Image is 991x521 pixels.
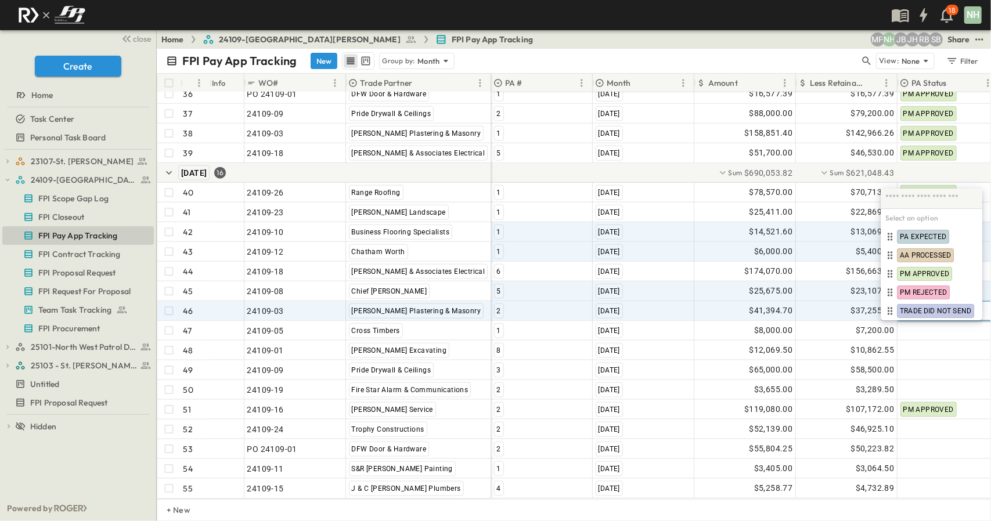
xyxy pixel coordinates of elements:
span: 24109-10 [247,226,284,238]
div: Sterling Barnett (sterling@fpibuilders.com) [929,32,943,46]
span: 1 [497,208,501,216]
span: FPI Procurement [38,323,100,334]
span: $65,000.00 [749,363,793,377]
span: [DATE] [599,129,620,138]
button: test [972,32,986,46]
p: 49 [183,364,193,376]
span: [DATE] [599,425,620,433]
p: Trade Partner [360,77,412,89]
p: PA Status [911,77,947,89]
div: # [181,74,210,92]
div: Nila Hutcheson (nhutcheson@fpibuilders.com) [882,32,896,46]
p: Month [417,55,440,67]
button: Menu [473,76,487,90]
a: FPI Request For Proposal [2,283,152,299]
p: Month [607,77,631,89]
span: [PERSON_NAME] Excavating [352,346,447,354]
button: Sort [633,77,646,89]
span: $79,200.00 [851,107,895,120]
a: FPI Contract Tracking [2,246,152,262]
button: row view [344,54,358,68]
button: Sort [867,77,880,89]
p: 41 [183,207,190,218]
span: PM APPROVED [903,129,954,138]
span: $8,000.00 [754,324,793,337]
span: $142,966.26 [846,126,894,140]
a: FPI Procurement [2,320,152,337]
span: [DATE] [599,267,620,276]
span: [PERSON_NAME] & Associates Electrical [352,267,485,276]
a: Task Center [2,111,152,127]
span: $46,925.10 [851,422,895,436]
span: Cross Timbers [352,327,400,335]
span: $25,675.00 [749,284,793,298]
span: FPI Pay App Tracking [38,230,117,241]
div: FPI Proposal Requesttest [2,393,154,412]
span: $3,064.50 [856,462,895,475]
span: 1 [497,465,501,473]
button: Filter [942,53,982,69]
p: Group by: [382,55,415,67]
span: [DATE] [599,406,620,414]
span: [DATE] [181,168,207,178]
span: $23,107.50 [851,284,895,298]
p: Sum [830,168,844,178]
span: $25,411.00 [749,205,793,219]
span: 8 [497,346,501,354]
span: $5,400.00 [856,245,895,258]
a: Team Task Tracking [2,302,152,318]
h6: Select an option [881,209,982,227]
span: Chatham Worth [352,248,405,256]
button: NH [963,5,983,25]
div: FPI Closeouttest [2,208,154,226]
span: $52,139.00 [749,422,793,436]
a: 24109-[GEOGRAPHIC_DATA][PERSON_NAME] [203,34,417,45]
span: Task Center [30,113,74,125]
span: 1 [497,189,501,197]
span: $55,804.25 [749,442,793,455]
p: Amount [708,77,738,89]
span: $107,172.00 [846,403,894,416]
p: Less Retainage Amount [810,77,864,89]
button: Sort [949,77,962,89]
span: $158,851.40 [744,126,792,140]
span: 24109-16 [247,404,284,415]
span: [DATE] [599,149,620,157]
button: kanban view [358,54,373,68]
a: FPI Proposal Request [2,395,152,411]
div: Share [947,34,970,45]
a: 23107-St. [PERSON_NAME] [15,153,152,169]
p: 45 [183,285,193,297]
span: [PERSON_NAME] Plastering & Masonry [352,307,481,315]
a: 24109-St. Teresa of Calcutta Parish Hall [15,172,152,188]
div: Team Task Trackingtest [2,301,154,319]
span: $51,700.00 [749,146,793,160]
span: PM APPROVED [903,110,954,118]
span: 25103 - St. [PERSON_NAME] Phase 2 [31,360,137,371]
span: 2 [497,307,501,315]
a: FPI Scope Gap Log [2,190,152,207]
div: 25103 - St. [PERSON_NAME] Phase 2test [2,356,154,375]
p: 39 [183,147,193,159]
p: 52 [183,424,193,435]
a: FPI Proposal Request [2,265,152,281]
button: Menu [778,76,792,90]
button: Sort [740,77,753,89]
span: [DATE] [599,484,620,493]
div: Filter [946,55,979,67]
span: 24109-26 [247,187,284,198]
span: 24109-15 [247,483,284,494]
span: 1 [497,90,501,98]
p: None [902,55,920,67]
span: $7,200.00 [856,324,895,337]
span: 2 [497,445,501,453]
p: 40 [183,187,193,198]
span: PM APPROVED [903,90,954,98]
span: [PERSON_NAME] Landscape [352,208,446,216]
div: FPI Pay App Trackingtest [2,226,154,245]
p: Sum [729,168,743,178]
span: $13,069.44 [851,225,895,238]
p: 53 [183,443,193,455]
span: PO 24109-01 [247,443,297,455]
span: 3 [497,366,501,374]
